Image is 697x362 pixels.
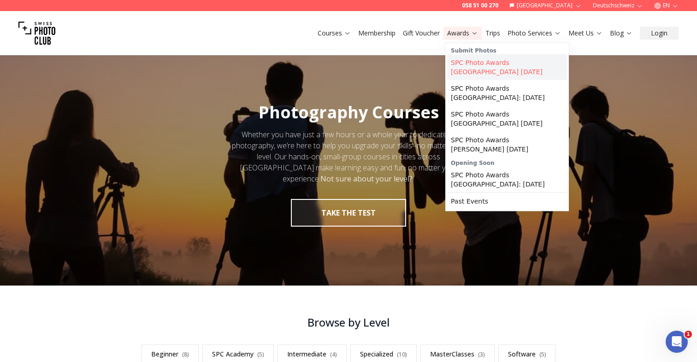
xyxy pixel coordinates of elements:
[504,27,565,40] button: Photo Services
[403,29,440,38] a: Gift Voucher
[291,199,406,227] button: take the test
[330,350,337,358] span: ( 4 )
[257,350,264,358] span: ( 5 )
[685,331,692,338] span: 1
[318,29,351,38] a: Courses
[482,27,504,40] button: Trips
[447,54,567,80] a: SPC Photo Awards [GEOGRAPHIC_DATA] [DATE]
[447,29,478,38] a: Awards
[399,27,443,40] button: Gift Voucher
[259,101,439,123] span: Photography Courses
[565,27,606,40] button: Meet Us
[478,350,485,358] span: ( 3 )
[539,350,546,358] span: ( 5 )
[447,106,567,132] a: SPC Photo Awards [GEOGRAPHIC_DATA] [DATE]
[640,27,679,40] button: Login
[447,45,567,54] div: Submit Photos
[447,80,567,106] a: SPC Photo Awards [GEOGRAPHIC_DATA]: [DATE]
[223,129,474,184] div: Whether you have just a few hours or a whole year to dedicate to photography, we’re here to help ...
[358,29,396,38] a: Membership
[120,315,577,330] h3: Browse by Level
[462,2,498,9] a: 058 51 00 270
[485,29,500,38] a: Trips
[354,27,399,40] button: Membership
[508,29,561,38] a: Photo Services
[666,331,688,353] iframe: Intercom live chat
[443,27,482,40] button: Awards
[447,167,567,193] a: SPC Photo Awards [GEOGRAPHIC_DATA]: [DATE]
[568,29,602,38] a: Meet Us
[606,27,636,40] button: Blog
[447,132,567,158] a: SPC Photo Awards [PERSON_NAME] [DATE]
[610,29,632,38] a: Blog
[447,158,567,167] div: Opening Soon
[447,193,567,210] a: Past Events
[18,15,55,52] img: Swiss photo club
[314,27,354,40] button: Courses
[182,350,189,358] span: ( 8 )
[320,174,413,184] strong: Not sure about your level?
[397,350,407,358] span: ( 10 )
